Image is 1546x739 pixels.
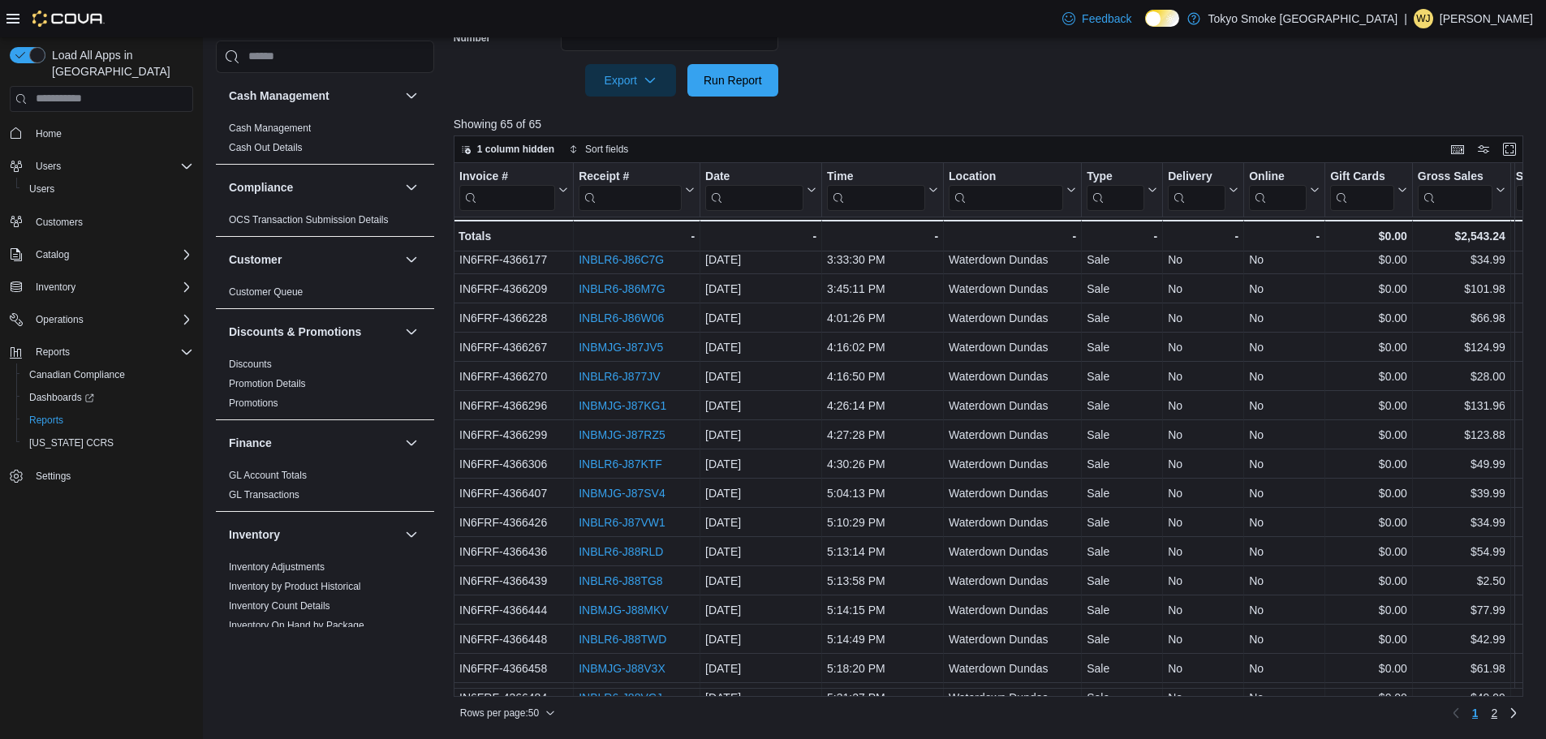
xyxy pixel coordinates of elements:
[827,169,938,210] button: Time
[1087,169,1144,184] div: Type
[949,600,1076,620] div: Waterdown Dundas
[1330,367,1407,386] div: $0.00
[1145,10,1179,27] input: Dark Mode
[1087,367,1157,386] div: Sale
[454,703,562,723] button: Rows per page:50
[454,116,1535,132] p: Showing 65 of 65
[705,169,803,184] div: Date
[1208,9,1398,28] p: Tokyo Smoke [GEOGRAPHIC_DATA]
[1168,226,1238,246] div: -
[1249,169,1307,210] div: Online
[705,542,816,561] div: [DATE]
[1168,483,1238,503] div: No
[1330,169,1394,184] div: Gift Cards
[827,571,938,591] div: 5:13:58 PM
[1249,396,1320,415] div: No
[1330,169,1407,210] button: Gift Cards
[29,245,193,264] span: Catalog
[1418,367,1505,386] div: $28.00
[23,179,193,199] span: Users
[579,341,663,354] a: INBMJG-J87JV5
[459,396,568,415] div: IN6FRF-4366296
[1484,700,1504,726] a: Page 2 of 2
[949,169,1063,210] div: Location
[229,213,389,226] span: OCS Transaction Submission Details
[1168,425,1238,445] div: No
[3,210,200,234] button: Customers
[579,311,664,324] a: INBLR6-J86W06
[229,470,307,481] a: GL Account Totals
[579,691,662,704] a: INBLR6-J88VCJ
[1330,542,1407,561] div: $0.00
[687,64,778,97] button: Run Report
[23,410,70,430] a: Reports
[36,346,70,359] span: Reports
[827,513,938,532] div: 5:10:29 PM
[229,358,272,371] span: Discounts
[579,169,682,184] div: Receipt #
[29,310,193,329] span: Operations
[3,308,200,331] button: Operations
[1330,571,1407,591] div: $0.00
[1087,308,1157,328] div: Sale
[229,526,280,543] h3: Inventory
[29,342,76,362] button: Reports
[1168,454,1238,474] div: No
[1474,140,1493,159] button: Display options
[216,118,434,164] div: Cash Management
[459,425,568,445] div: IN6FRF-4366299
[827,337,938,357] div: 4:16:02 PM
[1416,9,1430,28] span: WJ
[459,600,568,620] div: IN6FRF-4366444
[1168,513,1238,532] div: No
[1330,425,1407,445] div: $0.00
[1168,169,1225,184] div: Delivery
[827,542,938,561] div: 5:13:14 PM
[402,322,421,342] button: Discounts & Promotions
[1418,169,1492,210] div: Gross Sales
[23,365,131,385] a: Canadian Compliance
[1418,169,1492,184] div: Gross Sales
[36,470,71,483] span: Settings
[579,604,668,617] a: INBMJG-J88MKV
[1504,703,1523,723] a: Next page
[229,88,329,104] h3: Cash Management
[1330,454,1407,474] div: $0.00
[402,86,421,105] button: Cash Management
[229,359,272,370] a: Discounts
[705,600,816,620] div: [DATE]
[705,571,816,591] div: [DATE]
[23,179,61,199] a: Users
[827,279,938,299] div: 3:45:11 PM
[29,124,68,144] a: Home
[705,396,816,415] div: [DATE]
[29,183,54,195] span: Users
[1330,169,1394,210] div: Gift Card Sales
[1168,367,1238,386] div: No
[3,464,200,488] button: Settings
[705,250,816,269] div: [DATE]
[1418,454,1505,474] div: $49.99
[29,368,125,381] span: Canadian Compliance
[229,599,330,612] span: Inventory Count Details
[459,169,555,210] div: Invoice #
[579,169,695,210] button: Receipt #
[949,367,1076,386] div: Waterdown Dundas
[827,226,938,246] div: -
[1087,542,1157,561] div: Sale
[36,281,75,294] span: Inventory
[459,542,568,561] div: IN6FRF-4366436
[1330,308,1407,328] div: $0.00
[1249,169,1320,210] button: Online
[1330,513,1407,532] div: $0.00
[229,435,398,451] button: Finance
[1418,396,1505,415] div: $131.96
[585,64,676,97] button: Export
[1168,279,1238,299] div: No
[705,454,816,474] div: [DATE]
[229,580,361,593] span: Inventory by Product Historical
[23,388,101,407] a: Dashboards
[1087,600,1157,620] div: Sale
[827,250,938,269] div: 3:33:30 PM
[949,483,1076,503] div: Waterdown Dundas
